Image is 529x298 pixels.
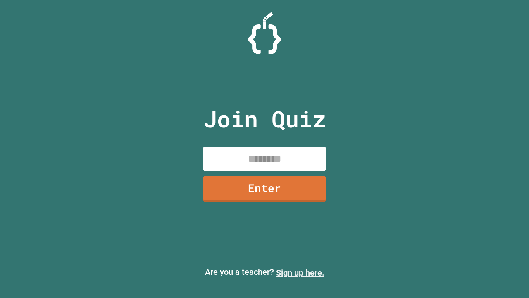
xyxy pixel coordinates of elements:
a: Enter [203,176,326,202]
a: Sign up here. [276,268,324,278]
iframe: chat widget [460,229,521,264]
p: Are you a teacher? [7,266,522,279]
img: Logo.svg [248,12,281,54]
iframe: chat widget [494,265,521,290]
p: Join Quiz [203,102,326,136]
